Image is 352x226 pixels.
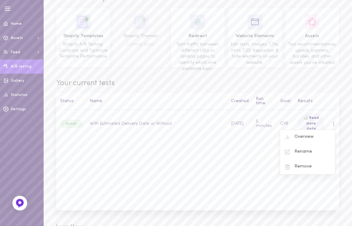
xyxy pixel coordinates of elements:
[280,159,335,174] div: Remove
[277,93,294,110] th: Goal
[227,110,252,138] td: [DATE]
[230,33,280,40] span: Website Elements
[252,93,277,110] th: Run time
[76,15,91,29] img: icon
[127,42,154,47] span: Coming Soon
[190,15,205,29] img: icon
[116,33,165,40] span: Shopify Themes
[11,36,23,40] span: Assets
[58,33,108,40] span: Shopify Templates
[280,130,335,145] div: Overview
[133,15,148,29] img: icon
[277,110,294,138] td: CVR
[287,33,337,40] span: Assets
[11,50,20,54] span: Feed
[11,79,24,83] span: Gallery
[294,93,328,110] th: Results
[60,120,83,128] div: Active
[247,15,262,29] img: icon
[177,42,219,71] span: Split traffic between different URLs or landing pages to identify which one performs best.
[288,42,336,65] span: Test recommendations, upsells, banners, bundles, and other assets you’ve created
[15,198,24,208] img: Feedback Button
[297,113,324,134] div: 📊 Need more data
[173,33,222,40] span: Redirect
[86,93,227,110] th: Name
[280,145,335,159] div: Rename
[11,93,28,97] span: Statistics
[227,93,252,110] th: Created
[56,78,339,89] span: Your current tests
[230,42,279,65] span: Edit texts, images, CTAs, html, CSS. Reposition & hide elements on your website.
[252,110,277,138] td: 5 minutes
[56,93,86,110] th: Status
[11,65,32,68] span: A/B testing
[11,22,22,26] span: Home
[86,110,227,138] td: With Estimated Delivery Date or Without
[11,107,26,111] span: Settings
[305,15,320,29] img: icon
[59,42,108,59] span: Shopify A/B Testing: Compare and Optimize Template Performance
